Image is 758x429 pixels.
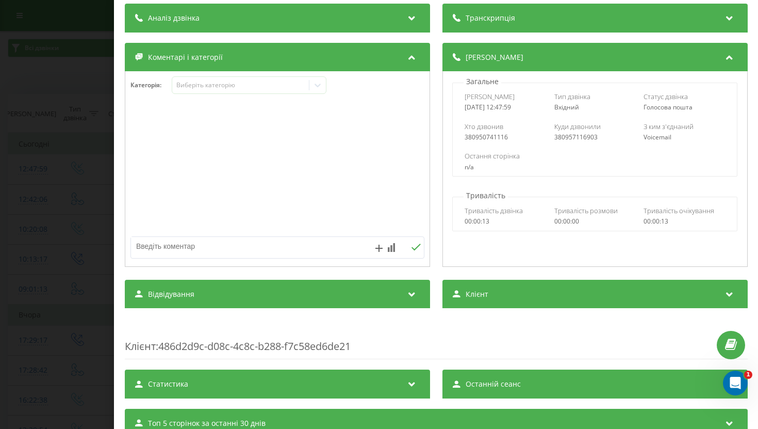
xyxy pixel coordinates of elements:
[554,134,635,141] div: 380957116903
[643,134,724,141] div: Voicemail
[148,289,194,299] span: Відвідування
[465,122,503,131] span: Хто дзвонив
[125,339,156,353] span: Клієнт
[148,52,223,62] span: Коментарі і категорії
[463,190,507,201] p: Тривалість
[465,289,488,299] span: Клієнт
[465,52,523,62] span: [PERSON_NAME]
[643,92,687,101] span: Статус дзвінка
[744,371,752,379] span: 1
[465,218,546,225] div: 00:00:13
[554,122,600,131] span: Куди дзвонили
[465,104,546,111] div: [DATE] 12:47:59
[643,103,692,112] span: Голосова пошта
[148,13,200,23] span: Аналіз дзвінка
[463,76,501,87] p: Загальне
[465,134,546,141] div: 380950741116
[148,379,188,389] span: Статистика
[465,206,523,215] span: Тривалість дзвінка
[130,82,172,89] h4: Категорія :
[148,418,266,428] span: Топ 5 сторінок за останні 30 днів
[465,164,725,171] div: n/a
[554,103,579,112] span: Вхідний
[465,379,520,389] span: Останній сеанс
[554,218,635,225] div: 00:00:00
[643,218,724,225] div: 00:00:13
[176,81,305,89] div: Виберіть категорію
[465,151,520,161] span: Остання сторінка
[643,122,693,131] span: З ким з'єднаний
[554,92,590,101] span: Тип дзвінка
[554,206,617,215] span: Тривалість розмови
[723,371,748,395] iframe: Intercom live chat
[643,206,714,215] span: Тривалість очікування
[465,13,515,23] span: Транскрипція
[465,92,515,101] span: [PERSON_NAME]
[125,319,748,359] div: : 486d2d9c-d08c-4c8c-b288-f7c58ed6de21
